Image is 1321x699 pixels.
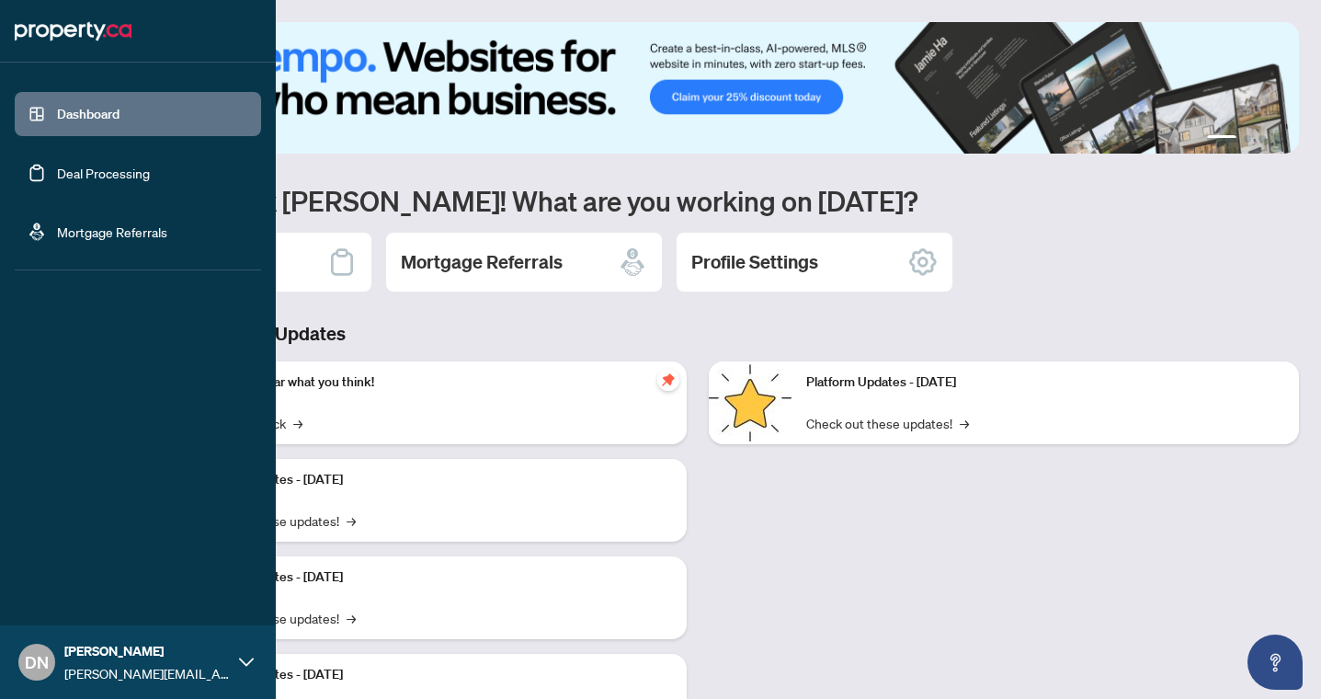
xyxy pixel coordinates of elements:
[401,249,563,275] h2: Mortgage Referrals
[347,608,356,628] span: →
[657,369,679,391] span: pushpin
[193,470,672,490] p: Platform Updates - [DATE]
[96,183,1299,218] h1: Welcome back [PERSON_NAME]! What are you working on [DATE]?
[1273,135,1281,143] button: 4
[709,361,791,444] img: Platform Updates - June 23, 2025
[806,372,1285,393] p: Platform Updates - [DATE]
[960,413,969,433] span: →
[15,17,131,46] img: logo
[64,641,230,661] span: [PERSON_NAME]
[1258,135,1266,143] button: 3
[193,665,672,685] p: Platform Updates - [DATE]
[96,321,1299,347] h3: Brokerage & Industry Updates
[57,106,120,122] a: Dashboard
[193,372,672,393] p: We want to hear what you think!
[806,413,969,433] a: Check out these updates!→
[691,249,818,275] h2: Profile Settings
[1247,635,1303,690] button: Open asap
[57,165,150,181] a: Deal Processing
[57,223,167,240] a: Mortgage Referrals
[1244,135,1251,143] button: 2
[193,567,672,588] p: Platform Updates - [DATE]
[25,649,49,675] span: DN
[96,22,1299,154] img: Slide 0
[293,413,302,433] span: →
[1207,135,1236,143] button: 1
[64,663,230,683] span: [PERSON_NAME][EMAIL_ADDRESS][DOMAIN_NAME]
[347,510,356,531] span: →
